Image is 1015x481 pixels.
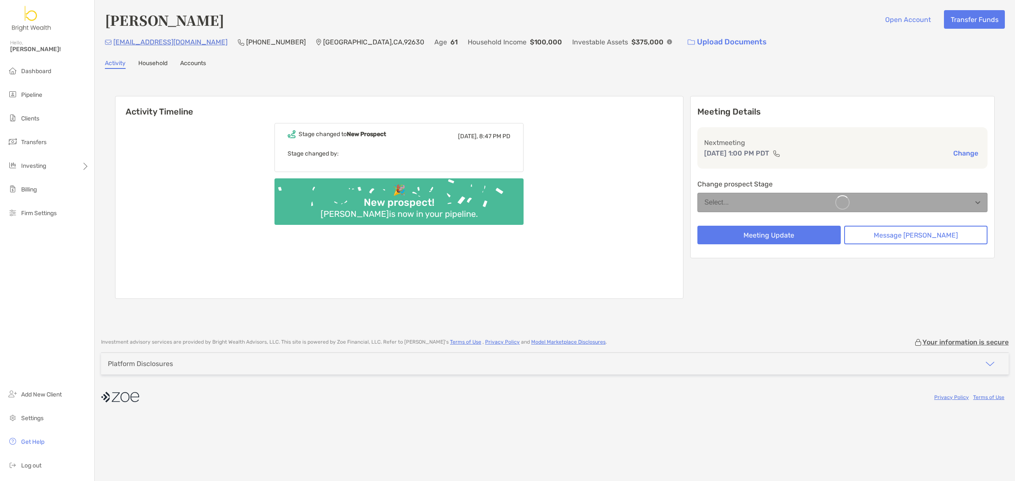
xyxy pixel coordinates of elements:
[21,186,37,193] span: Billing
[450,339,481,345] a: Terms of Use
[10,3,53,34] img: Zoe Logo
[530,37,562,47] p: $100,000
[105,60,126,69] a: Activity
[113,37,228,47] p: [EMAIL_ADDRESS][DOMAIN_NAME]
[115,96,683,117] h6: Activity Timeline
[697,107,988,117] p: Meeting Details
[323,37,424,47] p: [GEOGRAPHIC_DATA] , CA , 92630
[138,60,167,69] a: Household
[667,39,672,44] img: Info Icon
[299,131,386,138] div: Stage changed to
[434,37,447,47] p: Age
[944,10,1005,29] button: Transfer Funds
[922,338,1009,346] p: Your information is secure
[21,162,46,169] span: Investing
[697,226,841,244] button: Meeting Update
[21,438,44,445] span: Get Help
[390,184,409,197] div: 🎉
[274,178,524,218] img: Confetti
[934,394,969,400] a: Privacy Policy
[704,148,769,159] p: [DATE] 1:00 PM PDT
[8,89,18,99] img: pipeline icon
[878,10,937,29] button: Open Account
[21,415,44,422] span: Settings
[531,339,606,345] a: Model Marketplace Disclosures
[101,339,607,345] p: Investment advisory services are provided by Bright Wealth Advisors, LLC . This site is powered b...
[21,210,57,217] span: Firm Settings
[631,37,664,47] p: $375,000
[360,197,438,209] div: New prospect!
[108,360,173,368] div: Platform Disclosures
[288,130,296,138] img: Event icon
[21,462,41,469] span: Log out
[479,133,510,140] span: 8:47 PM PD
[105,40,112,45] img: Email Icon
[8,184,18,194] img: billing icon
[8,137,18,147] img: transfers icon
[951,149,981,158] button: Change
[485,339,520,345] a: Privacy Policy
[8,436,18,446] img: get-help icon
[8,66,18,76] img: dashboard icon
[973,394,1004,400] a: Terms of Use
[288,148,510,159] p: Stage changed by:
[458,133,478,140] span: [DATE],
[21,68,51,75] span: Dashboard
[246,37,306,47] p: [PHONE_NUMBER]
[773,150,780,157] img: communication type
[347,131,386,138] b: New Prospect
[238,39,244,46] img: Phone Icon
[317,209,481,219] div: [PERSON_NAME] is now in your pipeline.
[105,10,224,30] h4: [PERSON_NAME]
[21,115,39,122] span: Clients
[450,37,458,47] p: 61
[985,359,995,369] img: icon arrow
[682,33,772,51] a: Upload Documents
[844,226,988,244] button: Message [PERSON_NAME]
[8,389,18,399] img: add_new_client icon
[21,391,62,398] span: Add New Client
[572,37,628,47] p: Investable Assets
[697,179,988,189] p: Change prospect Stage
[21,139,47,146] span: Transfers
[8,208,18,218] img: firm-settings icon
[180,60,206,69] a: Accounts
[704,137,981,148] p: Next meeting
[468,37,527,47] p: Household Income
[316,39,321,46] img: Location Icon
[8,113,18,123] img: clients icon
[101,388,139,407] img: company logo
[10,46,89,53] span: [PERSON_NAME]!
[8,160,18,170] img: investing icon
[688,39,695,45] img: button icon
[8,460,18,470] img: logout icon
[8,413,18,423] img: settings icon
[21,91,42,98] span: Pipeline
